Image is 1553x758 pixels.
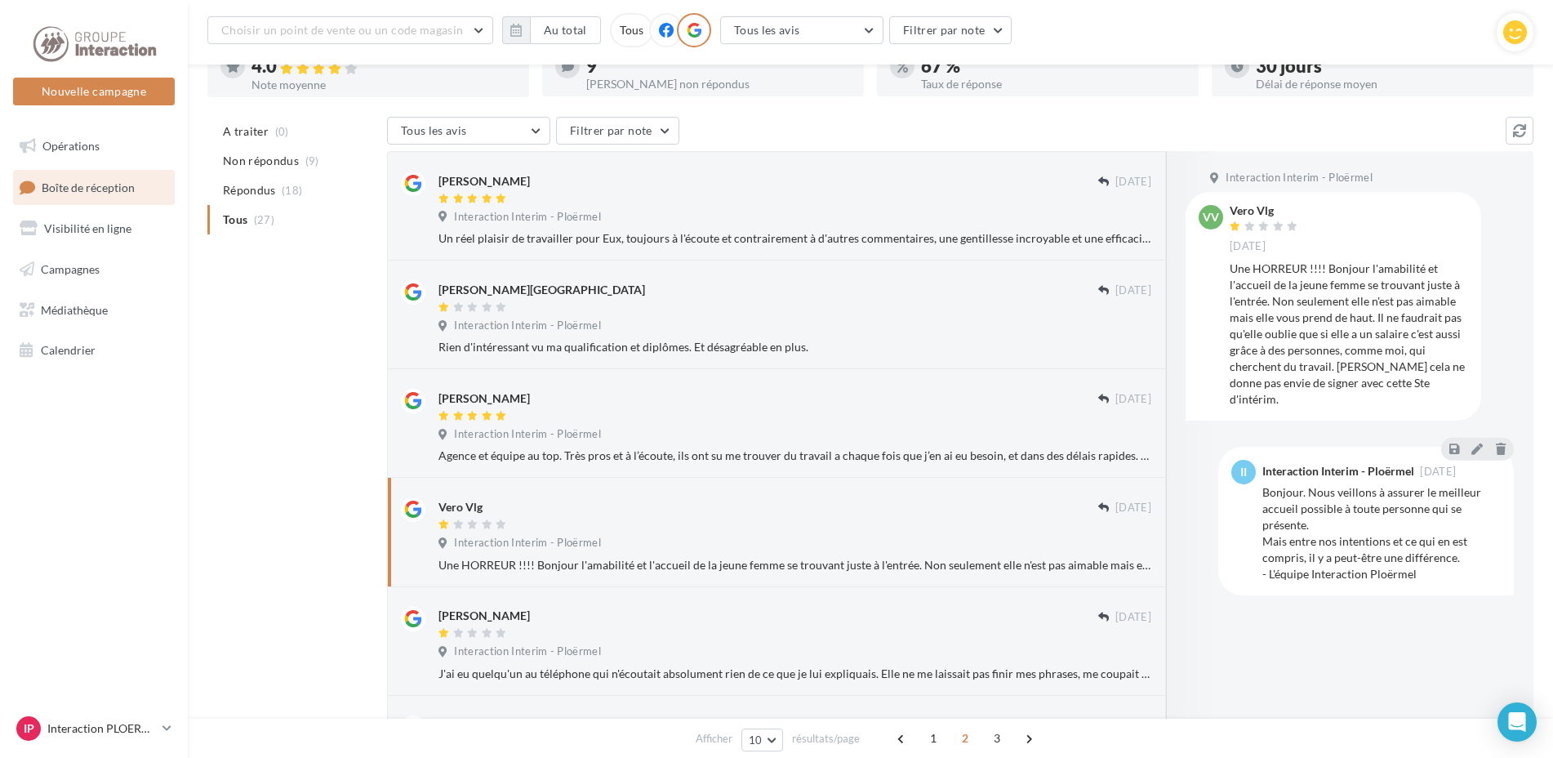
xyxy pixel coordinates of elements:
span: II [1240,464,1247,480]
span: [DATE] [1115,175,1151,189]
span: Calendrier [41,343,96,357]
a: Visibilité en ligne [10,212,178,246]
span: [DATE] [1115,501,1151,515]
span: Interaction Interim - Ploërmel [454,319,601,333]
button: Au total [530,16,601,44]
div: [PERSON_NAME] non répondus [586,78,851,90]
span: [DATE] [1420,466,1456,477]
span: Médiathèque [41,302,108,316]
button: Tous les avis [387,117,550,145]
span: Tous les avis [734,23,800,37]
div: [PERSON_NAME] [438,608,530,624]
div: 30 jours [1256,57,1520,75]
button: 10 [741,729,783,751]
div: Taux de réponse [921,78,1186,90]
div: Tous [610,13,653,47]
div: [PERSON_NAME] [438,173,530,189]
div: Une HORREUR !!!! Bonjour l'amabilité et l'accueil de la jeune femme se trouvant juste à l'entrée.... [1230,261,1468,408]
span: A traiter [223,123,269,140]
span: Non répondus [223,153,299,169]
span: VV [1203,209,1219,225]
span: (0) [275,125,289,138]
div: Bonjour. Nous veillons à assurer le meilleur accueil possible à toute personne qui se présente. M... [1262,484,1501,582]
button: Filtrer par note [556,117,679,145]
a: Campagnes [10,252,178,287]
span: (9) [305,154,319,167]
div: Note moyenne [251,79,516,91]
span: Interaction Interim - Ploërmel [454,536,601,551]
span: (18) [282,184,302,197]
a: Médiathèque [10,293,178,328]
button: Au total [502,16,601,44]
span: Interaction Interim - Ploërmel [454,210,601,225]
span: Interaction Interim - Ploërmel [1226,171,1373,185]
div: Vero Vlg [1230,205,1302,216]
a: IP Interaction PLOERMEL [13,713,175,744]
a: Opérations [10,129,178,163]
span: 1 [920,725,946,751]
a: Calendrier [10,333,178,368]
div: [PERSON_NAME] [438,716,530,733]
span: Opérations [42,139,100,153]
div: 9 [586,57,851,75]
div: Open Intercom Messenger [1497,702,1537,742]
span: [DATE] [1115,283,1151,298]
span: [DATE] [1115,392,1151,407]
div: Un réel plaisir de travailler pour Eux, toujours à l'écoute et contrairement à d'autres commentai... [438,230,1151,247]
span: 2 [952,725,978,751]
button: Filtrer par note [889,16,1012,44]
span: IP [24,720,34,737]
div: 4.0 [251,57,516,76]
span: Choisir un point de vente ou un code magasin [221,23,463,37]
div: J'ai eu quelqu'un au téléphone qui n'écoutait absolument rien de ce que je lui expliquais. Elle n... [438,666,1151,682]
div: Agence et équipe au top. Très pros et à l’écoute, ils ont su me trouver du travail a chaque fois ... [438,448,1151,464]
div: [PERSON_NAME] [438,390,530,407]
span: Boîte de réception [42,180,135,194]
span: Interaction Interim - Ploërmel [454,644,601,659]
span: [DATE] [1115,610,1151,625]
div: Une HORREUR !!!! Bonjour l'amabilité et l'accueil de la jeune femme se trouvant juste à l'entrée.... [438,557,1151,573]
button: Choisir un point de vente ou un code magasin [207,16,493,44]
button: Nouvelle campagne [13,78,175,105]
button: Tous les avis [720,16,883,44]
span: Tous les avis [401,123,467,137]
div: Interaction Interim - Ploërmel [1262,466,1414,477]
div: [PERSON_NAME][GEOGRAPHIC_DATA] [438,282,645,298]
span: 3 [984,725,1010,751]
span: Répondus [223,182,276,198]
div: Vero Vlg [438,499,483,515]
span: [DATE] [1230,239,1266,254]
span: résultats/page [792,731,860,747]
span: Afficher [696,731,732,747]
span: 10 [749,733,763,747]
a: Boîte de réception [10,170,178,205]
span: Visibilité en ligne [44,221,131,235]
span: Campagnes [41,262,100,276]
p: Interaction PLOERMEL [47,720,156,737]
span: Interaction Interim - Ploërmel [454,427,601,442]
div: 67 % [921,57,1186,75]
div: Rien d'intéressant vu ma qualification et diplômes. Et désagréable en plus. [438,339,1151,355]
div: Délai de réponse moyen [1256,78,1520,90]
